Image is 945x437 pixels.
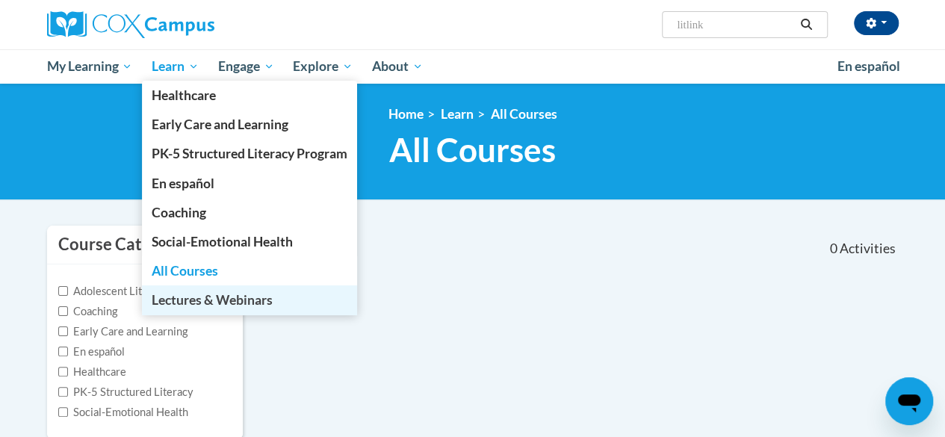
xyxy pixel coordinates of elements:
[152,292,273,308] span: Lectures & Webinars
[58,387,68,397] input: Checkbox for Options
[142,81,357,110] a: Healthcare
[58,233,185,256] h3: Course Category
[142,49,208,84] a: Learn
[152,87,216,103] span: Healthcare
[795,16,817,34] button: Search
[491,106,557,122] a: All Courses
[218,58,274,75] span: Engage
[675,16,795,34] input: Search Courses
[58,347,68,356] input: Checkbox for Options
[47,11,316,38] a: Cox Campus
[840,241,896,257] span: Activities
[837,58,900,74] span: En español
[293,58,353,75] span: Explore
[152,117,288,132] span: Early Care and Learning
[142,110,357,139] a: Early Care and Learning
[152,176,214,191] span: En español
[37,49,143,84] a: My Learning
[152,58,199,75] span: Learn
[142,169,357,198] a: En español
[36,49,910,84] div: Main menu
[142,139,357,168] a: PK-5 Structured Literacy Program
[58,407,68,417] input: Checkbox for Options
[142,198,357,227] a: Coaching
[58,303,117,320] label: Coaching
[58,344,125,360] label: En español
[283,49,362,84] a: Explore
[46,58,132,75] span: My Learning
[829,241,837,257] span: 0
[58,367,68,376] input: Checkbox for Options
[208,49,284,84] a: Engage
[58,323,188,340] label: Early Care and Learning
[885,377,933,425] iframe: Button to launch messaging window, conversation in progress
[152,205,206,220] span: Coaching
[142,285,357,314] a: Lectures & Webinars
[389,130,556,170] span: All Courses
[362,49,433,84] a: About
[152,146,347,161] span: PK-5 Structured Literacy Program
[58,404,188,421] label: Social-Emotional Health
[58,306,68,316] input: Checkbox for Options
[142,256,357,285] a: All Courses
[388,106,424,122] a: Home
[152,263,218,279] span: All Courses
[854,11,899,35] button: Account Settings
[152,234,293,250] span: Social-Emotional Health
[828,51,910,82] a: En español
[58,286,68,296] input: Checkbox for Options
[142,227,357,256] a: Social-Emotional Health
[47,11,214,38] img: Cox Campus
[58,326,68,336] input: Checkbox for Options
[441,106,474,122] a: Learn
[58,364,126,380] label: Healthcare
[372,58,423,75] span: About
[58,283,169,300] label: Adolescent Literacy
[58,384,193,400] label: PK-5 Structured Literacy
